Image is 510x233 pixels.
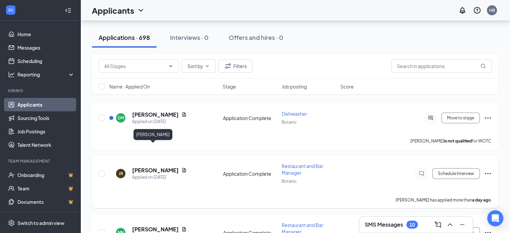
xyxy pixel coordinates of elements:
[365,221,403,228] h3: SMS Messages
[132,167,179,174] h5: [PERSON_NAME]
[17,125,75,138] a: Job Postings
[17,41,75,54] a: Messages
[457,219,467,230] button: Minimize
[170,33,209,42] div: Interviews · 0
[132,118,187,125] div: Applied on [DATE]
[282,111,307,117] span: Dishwasher
[17,195,75,209] a: DocumentsCrown
[99,33,150,42] div: Applications · 698
[396,197,492,203] p: [PERSON_NAME] has applied more than .
[92,5,134,16] h1: Applicants
[17,168,75,182] a: OnboardingCrown
[282,179,297,184] span: Botanic
[218,59,252,73] button: Filter Filters
[132,111,179,118] h5: [PERSON_NAME]
[473,6,481,14] svg: QuestionInfo
[182,59,216,73] button: Sort byChevronDown
[132,174,187,181] div: Applied on [DATE]
[132,226,179,233] h5: [PERSON_NAME]
[181,112,187,117] svg: Document
[223,83,236,90] span: Stage
[417,171,426,176] svg: ChatInactive
[223,115,278,121] div: Application Complete
[104,62,165,70] input: All Stages
[487,210,503,226] div: Open Intercom Messenger
[181,227,187,232] svg: Document
[168,63,173,69] svg: ChevronDown
[17,220,64,226] div: Switch to admin view
[7,7,14,13] svg: WorkstreamLogo
[65,7,71,14] svg: Collapse
[282,163,323,176] span: Restaurant and Bar Manager
[8,158,73,164] div: Team Management
[340,83,354,90] span: Score
[17,27,75,41] a: Home
[137,6,145,14] svg: ChevronDown
[409,222,415,228] div: 10
[282,120,297,125] span: Botanic
[472,197,491,202] b: a day ago
[441,113,480,123] button: Move to stage
[433,219,443,230] button: ComposeMessage
[109,83,150,90] span: Name · Applied On
[391,59,492,73] input: Search in applications
[480,63,486,69] svg: MagnifyingGlass
[458,221,466,229] svg: Minimize
[118,115,124,121] div: DM
[282,83,307,90] span: Job posting
[17,54,75,68] a: Scheduling
[434,221,442,229] svg: ComposeMessage
[17,209,75,222] a: SurveysCrown
[427,115,435,121] svg: ActiveChat
[445,219,455,230] button: ChevronUp
[17,98,75,111] a: Applicants
[205,63,210,69] svg: ChevronDown
[17,71,75,78] div: Reporting
[432,168,480,179] button: Schedule Interview
[223,170,278,177] div: Application Complete
[187,64,203,68] span: Sort by
[17,111,75,125] a: Sourcing Tools
[17,182,75,195] a: TeamCrown
[229,33,283,42] div: Offers and hires · 0
[484,114,492,122] svg: Ellipses
[489,7,495,13] div: HB
[484,170,492,178] svg: Ellipses
[8,88,73,94] div: Hiring
[224,62,232,70] svg: Filter
[444,138,472,143] b: is not qualified
[410,138,492,144] p: [PERSON_NAME] for WOTC.
[446,221,454,229] svg: ChevronUp
[8,71,15,78] svg: Analysis
[133,129,172,140] div: [PERSON_NAME]
[458,6,466,14] svg: Notifications
[17,138,75,152] a: Talent Network
[119,171,123,176] div: JR
[8,220,15,226] svg: Settings
[181,168,187,173] svg: Document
